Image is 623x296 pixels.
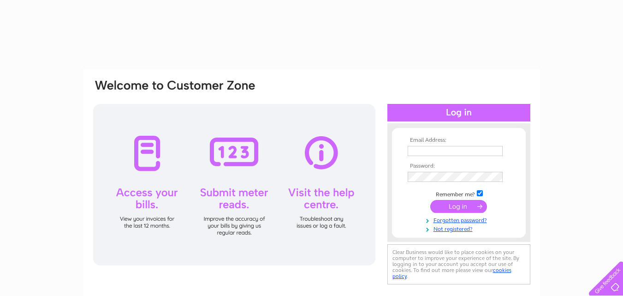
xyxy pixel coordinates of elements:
[408,224,512,233] a: Not registered?
[392,267,511,279] a: cookies policy
[387,244,530,284] div: Clear Business would like to place cookies on your computer to improve your experience of the sit...
[430,200,487,213] input: Submit
[405,189,512,198] td: Remember me?
[405,163,512,169] th: Password:
[408,215,512,224] a: Forgotten password?
[405,137,512,144] th: Email Address:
